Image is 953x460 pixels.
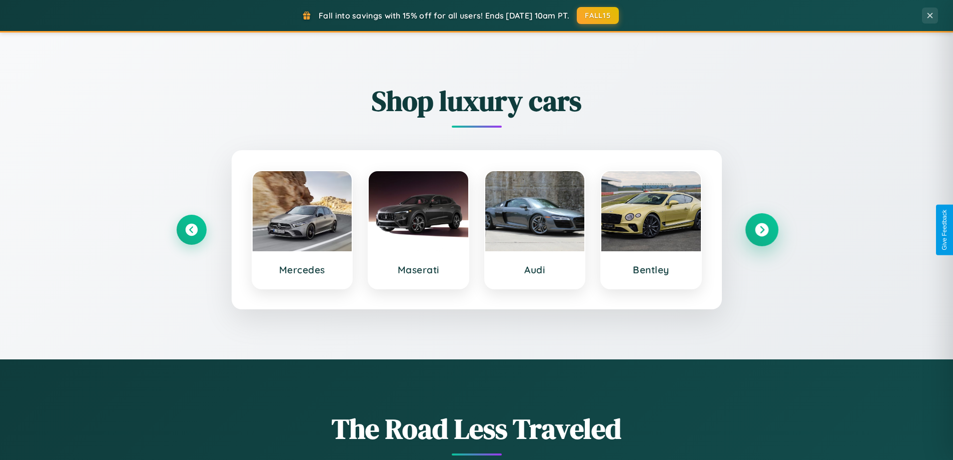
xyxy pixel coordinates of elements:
[577,7,619,24] button: FALL15
[177,409,777,448] h1: The Road Less Traveled
[177,82,777,120] h2: Shop luxury cars
[379,264,458,276] h3: Maserati
[495,264,575,276] h3: Audi
[319,11,569,21] span: Fall into savings with 15% off for all users! Ends [DATE] 10am PT.
[263,264,342,276] h3: Mercedes
[941,210,948,250] div: Give Feedback
[611,264,691,276] h3: Bentley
